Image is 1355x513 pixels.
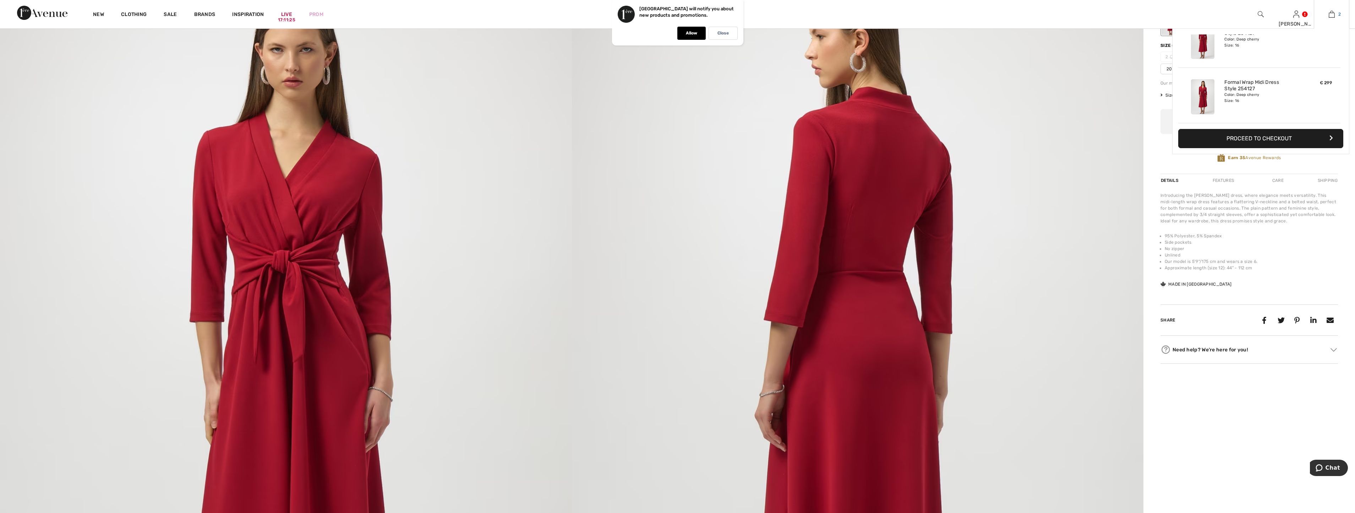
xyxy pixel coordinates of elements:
[1160,52,1178,62] span: 2
[309,11,323,18] a: Prom
[1165,233,1338,239] li: 95% Polyester, 5% Spandex
[1160,174,1180,187] div: Details
[1316,174,1338,187] div: Shipping
[1160,109,1338,134] button: ✔ Added to Bag
[1160,344,1338,355] div: Need help? We're here for you!
[1338,11,1341,17] span: 2
[1329,10,1335,18] img: My Bag
[1170,55,1173,59] img: ring-m.svg
[1162,9,1180,35] div: Deep cherry
[1266,174,1290,187] div: Care
[1224,79,1294,92] a: Formal Wrap Midi Dress Style 254127
[1279,20,1313,28] div: [PERSON_NAME]
[1165,245,1338,252] li: No zipper
[1217,153,1225,163] img: Avenue Rewards
[686,31,697,36] p: Allow
[232,11,264,19] span: Inspiration
[121,11,147,19] a: Clothing
[1228,155,1245,160] strong: Earn 35
[1191,24,1214,59] img: Formal Wrap Midi Dress Style 254127
[1331,348,1337,352] img: Arrow2.svg
[1293,10,1299,18] img: My Info
[93,11,104,19] a: New
[1160,192,1338,224] div: Introducing the [PERSON_NAME] dress, where elegance meets versatility. This midi-length wrap dres...
[1165,258,1338,265] li: Our model is 5'9"/175 cm and wears a size 6.
[1165,252,1338,258] li: Unlined
[1224,92,1294,103] div: Color: Deep cherry Size: 16
[1310,460,1348,477] iframe: Opens a widget where you can chat to one of our agents
[1178,129,1343,148] button: Proceed to Checkout
[1165,265,1338,271] li: Approximate length (size 12): 44" - 112 cm
[1191,79,1214,114] img: Formal Wrap Midi Dress Style 254127
[194,11,215,19] a: Brands
[17,6,67,20] img: 1ère Avenue
[1160,281,1232,287] div: Made in [GEOGRAPHIC_DATA]
[1207,174,1240,187] div: Features
[1160,80,1338,86] div: Our model is 5'9"/175 cm and wears a size 6.
[1160,318,1175,323] span: Share
[1165,239,1338,245] li: Side pockets
[1160,42,1279,49] div: Size ([GEOGRAPHIC_DATA]/[GEOGRAPHIC_DATA]):
[1228,155,1281,161] span: Avenue Rewards
[717,31,729,36] p: Close
[164,11,177,19] a: Sale
[281,11,292,18] a: Live17:11:25
[1293,11,1299,17] a: Sign In
[1224,37,1294,48] div: Color: Deep cherry Size: 16
[1160,92,1187,98] span: Size Guide
[1320,80,1332,85] span: € 299
[1314,10,1349,18] a: 2
[1258,10,1264,18] img: search the website
[639,6,734,18] p: [GEOGRAPHIC_DATA] will notify you about new products and promotions.
[1160,64,1178,74] span: 20
[278,17,295,23] div: 17:11:25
